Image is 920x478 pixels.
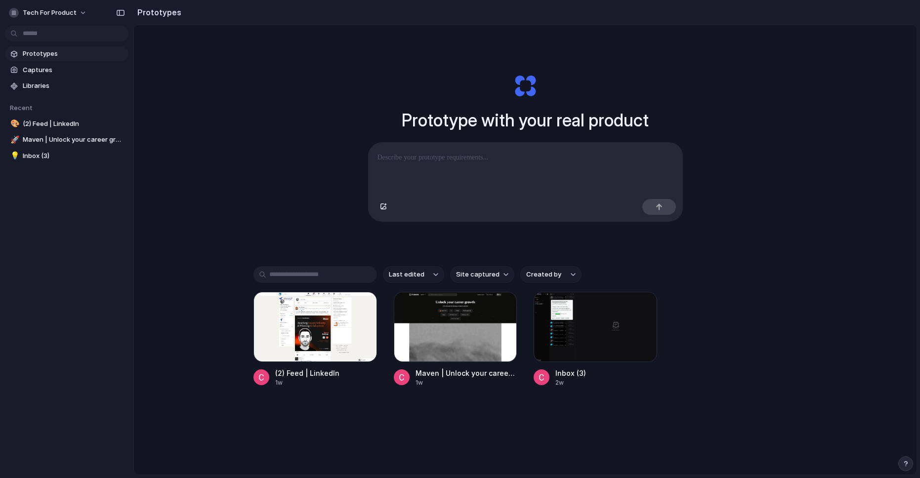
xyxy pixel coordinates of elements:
[555,368,586,378] div: Inbox (3)
[5,132,128,147] a: 🚀Maven | Unlock your career growth
[133,6,181,18] h2: Prototypes
[5,149,128,163] a: 💡Inbox (3)
[394,292,517,387] a: Maven | Unlock your career growthMaven | Unlock your career growth1w
[10,134,17,146] div: 🚀
[5,46,128,61] a: Prototypes
[10,118,17,129] div: 🎨
[389,270,424,279] span: Last edited
[534,292,657,387] a: Inbox (3)Inbox (3)2w
[416,368,517,378] div: Maven | Unlock your career growth
[275,368,339,378] div: (2) Feed | LinkedIn
[23,151,125,161] span: Inbox (3)
[23,8,77,18] span: Tech for Product
[5,117,128,131] a: 🎨(2) Feed | LinkedIn
[450,266,514,283] button: Site captured
[5,79,128,93] a: Libraries
[23,119,125,129] span: (2) Feed | LinkedIn
[9,119,19,129] button: 🎨
[456,270,500,279] span: Site captured
[23,65,125,75] span: Captures
[383,266,444,283] button: Last edited
[526,270,561,279] span: Created by
[416,378,517,387] div: 1w
[5,5,92,21] button: Tech for Product
[555,378,586,387] div: 2w
[275,378,339,387] div: 1w
[10,104,33,112] span: Recent
[9,151,19,161] button: 💡
[23,135,125,145] span: Maven | Unlock your career growth
[10,150,17,161] div: 💡
[5,63,128,78] a: Captures
[402,107,649,133] h1: Prototype with your real product
[520,266,582,283] button: Created by
[253,292,377,387] a: (2) Feed | LinkedIn(2) Feed | LinkedIn1w
[9,135,19,145] button: 🚀
[23,49,125,59] span: Prototypes
[23,81,125,91] span: Libraries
